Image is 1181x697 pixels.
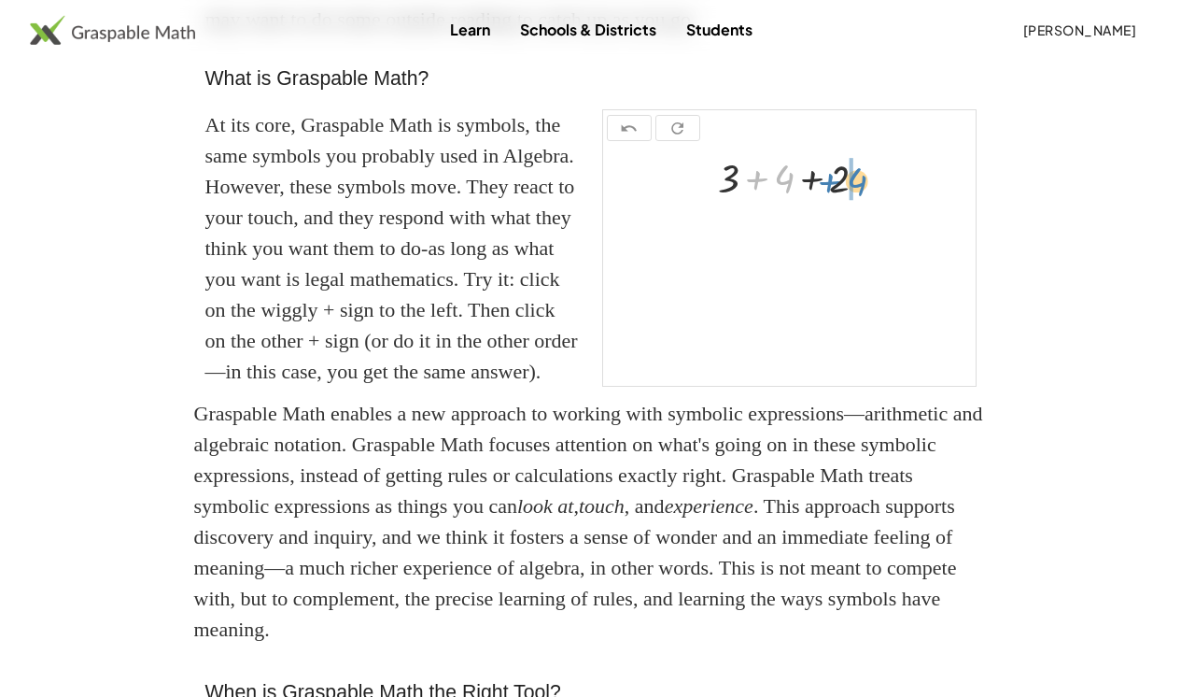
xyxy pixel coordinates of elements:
[607,115,652,141] button: undo
[668,118,686,140] i: refresh
[505,12,671,47] a: Schools & Districts
[671,12,767,47] a: Students
[517,494,574,518] em: look at
[205,109,580,387] div: At its core, Graspable Math is symbols, the same symbols you probably used in Algebra. However, t...
[435,12,505,47] a: Learn
[665,494,753,518] em: experience
[579,494,625,518] em: touch
[655,115,700,141] button: refresh
[194,398,988,645] p: Graspable Math enables a new approach to working with symbolic expressions—arithmetic and algebra...
[1007,13,1151,47] button: [PERSON_NAME]
[1022,21,1136,38] span: [PERSON_NAME]
[620,118,638,140] i: undo
[205,64,977,94] h3: What is Graspable Math?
